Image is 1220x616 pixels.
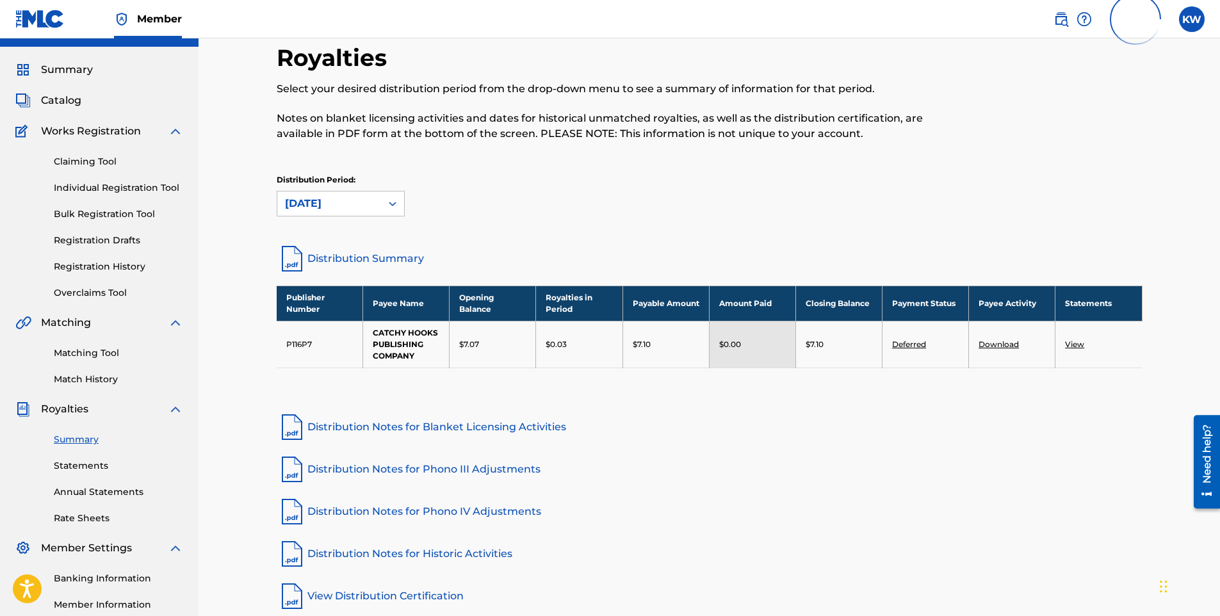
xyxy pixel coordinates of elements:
a: Public Search [1053,6,1069,32]
a: Download [979,339,1019,349]
img: pdf [277,496,307,527]
a: Individual Registration Tool [54,181,183,195]
a: Deferred [892,339,926,349]
img: Works Registration [15,124,32,139]
a: Bulk Registration Tool [54,207,183,221]
th: Opening Balance [450,286,536,321]
a: Distribution Summary [277,243,1143,274]
div: Help [1077,6,1092,32]
td: CATCHY HOOKS PUBLISHING COMPANY [363,321,450,368]
span: Royalties [41,401,88,417]
span: Works Registration [41,124,141,139]
img: pdf [277,539,307,569]
img: Catalog [15,93,31,108]
p: $0.03 [546,339,567,350]
th: Publisher Number [277,286,363,321]
img: pdf [277,454,307,485]
a: Registration History [54,260,183,273]
img: Matching [15,315,31,330]
p: Select your desired distribution period from the drop-down menu to see a summary of information f... [277,81,943,97]
p: Distribution Period: [277,174,405,186]
th: Payment Status [882,286,968,321]
img: expand [168,401,183,417]
td: P116P7 [277,321,363,368]
img: pdf [277,412,307,442]
img: pdf [277,581,307,612]
img: Royalties [15,401,31,417]
a: Matching Tool [54,346,183,360]
img: expand [168,124,183,139]
span: Member [137,12,182,26]
a: Registration Drafts [54,234,183,247]
th: Amount Paid [709,286,795,321]
span: Member Settings [41,540,132,556]
p: Notes on blanket licensing activities and dates for historical unmatched royalties, as well as th... [277,111,943,142]
a: Claiming Tool [54,155,183,168]
a: Distribution Notes for Phono III Adjustments [277,454,1143,485]
a: Banking Information [54,572,183,585]
a: Distribution Notes for Historic Activities [277,539,1143,569]
div: [DATE] [285,196,373,211]
a: Overclaims Tool [54,286,183,300]
img: Top Rightsholder [114,12,129,27]
th: Payee Activity [969,286,1055,321]
th: Closing Balance [795,286,882,321]
p: $7.10 [806,339,824,350]
span: Summary [41,62,93,77]
p: $7.07 [459,339,479,350]
img: Summary [15,62,31,77]
div: Drag [1160,567,1167,606]
p: $0.00 [719,339,741,350]
div: User Menu [1179,6,1205,32]
th: Royalties in Period [536,286,622,321]
th: Payable Amount [622,286,709,321]
img: MLC Logo [15,10,65,28]
h2: Royalties [277,44,393,72]
a: Summary [54,433,183,446]
a: Rate Sheets [54,512,183,525]
iframe: Resource Center [1184,410,1220,513]
a: Member Information [54,598,183,612]
span: Catalog [41,93,81,108]
a: Match History [54,373,183,386]
a: Distribution Notes for Blanket Licensing Activities [277,412,1143,442]
a: View [1065,339,1084,349]
img: search [1053,12,1069,27]
img: distribution-summary-pdf [277,243,307,274]
img: expand [168,315,183,330]
p: $7.10 [633,339,651,350]
a: Distribution Notes for Phono IV Adjustments [277,496,1143,527]
a: Annual Statements [54,485,183,499]
th: Statements [1055,286,1142,321]
iframe: Chat Widget [1156,555,1220,616]
img: help [1077,12,1092,27]
img: Member Settings [15,540,31,556]
th: Payee Name [363,286,450,321]
a: View Distribution Certification [277,581,1143,612]
a: SummarySummary [15,62,93,77]
span: Matching [41,315,91,330]
img: expand [168,540,183,556]
a: CatalogCatalog [15,93,81,108]
a: Statements [54,459,183,473]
